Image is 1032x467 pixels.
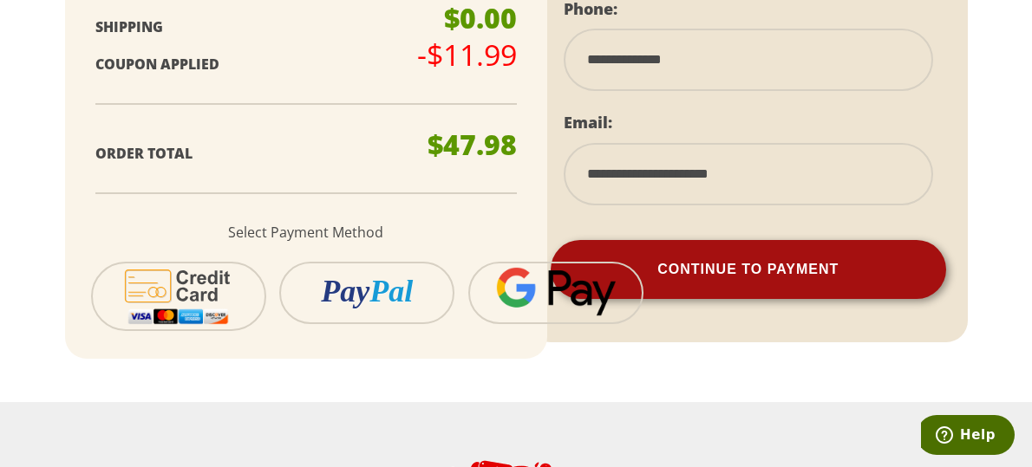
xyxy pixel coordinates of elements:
[417,40,517,69] p: -$11.99
[95,220,517,245] p: Select Payment Method
[369,274,413,308] i: Pal
[921,415,1015,458] iframe: Opens a widget where you can find more information
[279,262,454,324] button: PayPal
[428,131,517,159] p: $47.98
[444,4,517,32] p: $0.00
[95,141,442,166] p: Order Total
[114,263,243,329] img: cc-icon-2.svg
[551,240,946,299] button: Continue To Payment
[564,112,612,133] label: Email:
[321,274,369,308] i: Pay
[95,15,442,40] p: Shipping
[496,267,616,316] img: googlepay.png
[95,52,442,77] p: Coupon Applied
